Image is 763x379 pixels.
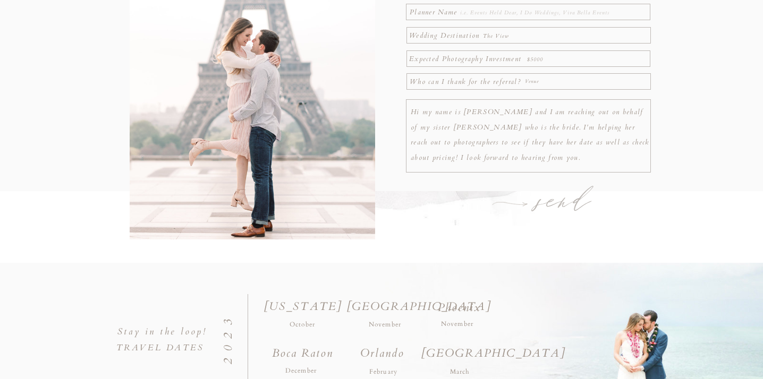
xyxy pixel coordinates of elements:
[218,304,245,373] h3: 2023
[421,345,497,371] p: [GEOGRAPHIC_DATA]
[344,345,420,371] h3: Orlando
[410,5,460,20] p: Planner Name
[273,317,332,331] p: October
[264,298,340,317] h2: [US_STATE]
[111,340,210,351] h3: travel dates
[421,299,497,325] p: Phoenix
[117,322,230,338] p: Stay in the loop!
[409,51,525,63] p: Expected Photography Investment
[419,317,495,343] p: November
[346,298,422,324] h2: [GEOGRAPHIC_DATA]
[410,74,524,87] p: Who can I thank for the referral?
[265,345,341,371] p: Boca Raton
[409,28,480,40] p: Wedding Destination
[523,184,606,221] a: send
[362,317,408,334] p: November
